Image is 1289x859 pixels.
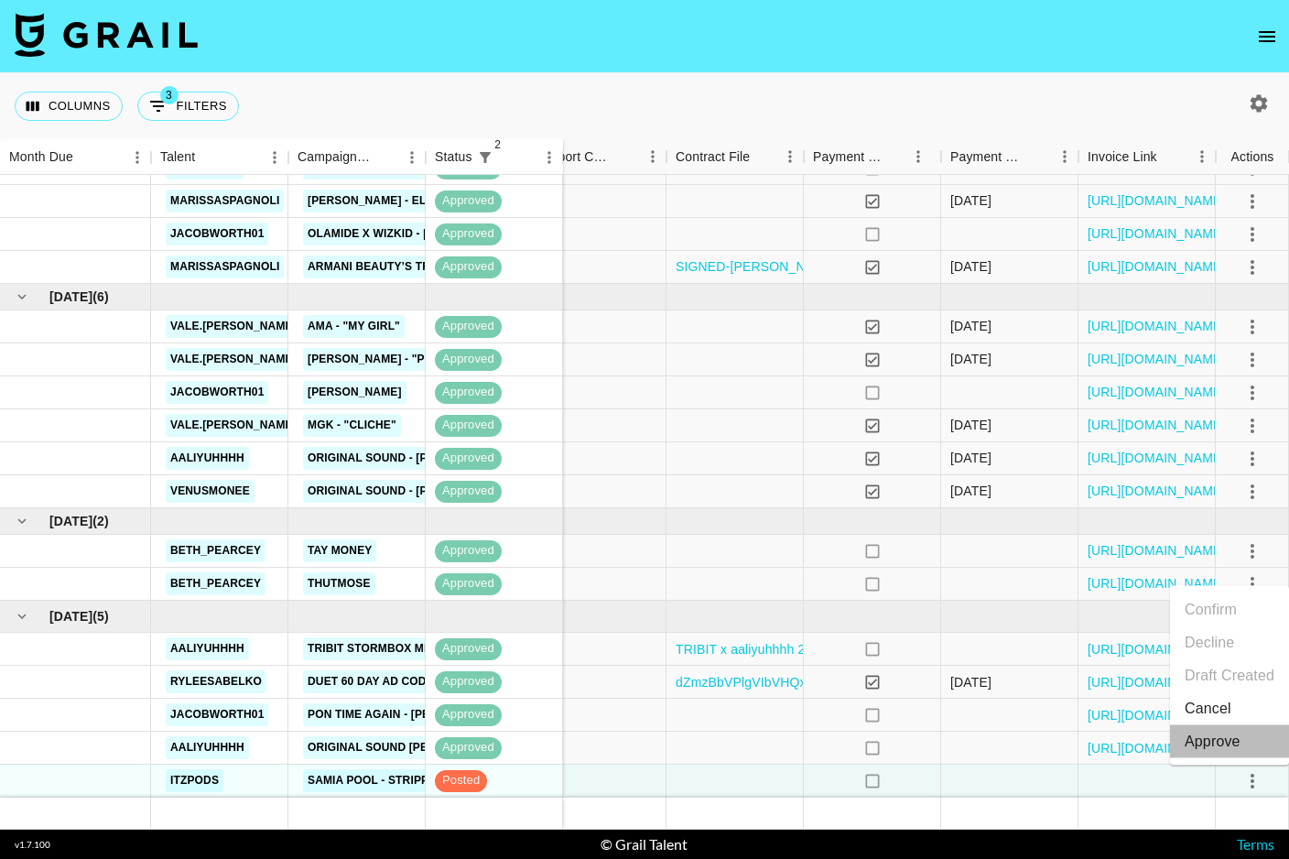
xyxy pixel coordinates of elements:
button: select merge strategy [1237,443,1268,474]
button: hide children [9,284,35,310]
a: [URL][DOMAIN_NAME] [1088,739,1226,757]
span: approved [435,640,502,658]
div: Status [426,139,563,175]
a: vale.[PERSON_NAME] [166,348,301,371]
a: original sound [PERSON_NAME] [303,736,507,759]
button: Menu [536,144,563,171]
button: select merge strategy [1237,536,1268,567]
div: 7/30/2025 [950,482,991,500]
a: [URL][DOMAIN_NAME] [1088,416,1226,434]
div: Invoice Link [1078,139,1216,175]
button: Show filters [472,145,498,170]
button: select merge strategy [1237,186,1268,217]
div: 8/21/2025 [950,673,991,691]
a: TRIBIT x aaliyuhhhh 2.pdf [676,640,827,658]
button: Menu [398,144,426,171]
div: Payment Sent Date [941,139,1078,175]
span: 2 [489,136,507,154]
button: Sort [1025,144,1051,169]
span: approved [435,542,502,560]
a: Olamide x Wizkid - [PERSON_NAME]! [303,223,525,245]
a: [URL][DOMAIN_NAME] [1088,673,1226,691]
a: [URL][DOMAIN_NAME] [1088,574,1226,593]
a: [PERSON_NAME] - Elle Cover Campaign [303,190,551,212]
a: itzpods [166,769,223,792]
span: [DATE] [49,607,92,625]
a: aaliyuhhhh [166,736,249,759]
div: Payment Sent [813,139,884,175]
div: Contract File [666,139,804,175]
button: Menu [776,143,804,170]
span: approved [435,450,502,467]
span: ( 6 ) [92,288,109,306]
div: 7/8/2025 [950,350,991,368]
a: [PERSON_NAME] - "Pick Up The Phone" [303,348,541,371]
div: 2 active filters [472,145,498,170]
a: Ama - "My Girl" [303,315,405,338]
button: Sort [73,145,99,170]
a: MGK - "Cliche" [303,414,401,437]
button: select merge strategy [1237,569,1268,600]
a: [URL][DOMAIN_NAME] [1088,541,1226,560]
a: jacobworth01 [166,703,268,726]
div: Status [435,139,472,175]
div: Month Due [9,139,73,175]
div: Actions [1216,139,1289,175]
div: © Grail Talent [601,835,688,854]
span: approved [435,575,502,593]
button: select merge strategy [1237,410,1268,441]
a: Terms [1237,835,1274,853]
a: [URL][DOMAIN_NAME] [1088,482,1226,500]
button: open drawer [1249,18,1285,55]
a: aaliyuhhhh [166,637,249,660]
a: [URL][DOMAIN_NAME] [1088,350,1226,368]
span: approved [435,739,502,756]
div: Talent [151,139,288,175]
button: select merge strategy [1237,311,1268,343]
a: marissaspagnoli [166,256,284,278]
span: posted [435,772,487,789]
a: Pon Time Again - [PERSON_NAME], [PERSON_NAME], [PERSON_NAME], Orange Hill [303,703,794,726]
img: Grail Talent [15,13,198,57]
li: Cancel [1170,692,1289,725]
div: v 1.7.100 [15,839,50,851]
button: Menu [1188,143,1216,170]
a: original sound - [PERSON_NAME] [303,447,515,470]
a: vale.[PERSON_NAME] [166,315,301,338]
a: beth_pearcey [166,539,265,562]
div: Approve [1185,731,1240,753]
span: ( 2 ) [92,512,109,530]
a: venusmonee [166,480,255,503]
button: Sort [195,145,221,170]
a: Samia Pool - Stripped [303,769,449,792]
span: approved [435,417,502,434]
button: Sort [1157,144,1183,169]
button: Menu [639,143,666,170]
a: original sound - [PERSON_NAME] [303,480,515,503]
button: Sort [884,144,910,169]
div: Invoice Link [1088,139,1157,175]
div: Payment Sent [804,139,941,175]
a: Thutmose [303,572,375,595]
a: [URL][DOMAIN_NAME] [1088,224,1226,243]
button: Show filters [137,92,239,121]
div: Campaign (Type) [298,139,373,175]
span: approved [435,706,502,723]
button: select merge strategy [1237,377,1268,408]
span: approved [435,483,502,500]
a: [URL][DOMAIN_NAME] [1088,640,1226,658]
a: Duet 60 Day Ad Code [303,670,439,693]
div: Payment Sent Date [950,139,1025,175]
div: 6/16/2025 [950,317,991,335]
div: Campaign (Type) [288,139,426,175]
a: Armani Beauty’s Trend Program [303,256,520,278]
a: marissaspagnoli [166,190,284,212]
div: 5/12/2025 [950,191,991,210]
a: jacobworth01 [166,223,268,245]
span: ( 5 ) [92,607,109,625]
span: [DATE] [49,512,92,530]
button: select merge strategy [1237,476,1268,507]
div: 6/30/2025 [950,257,991,276]
a: aaliyuhhhh [166,447,249,470]
span: approved [435,258,502,276]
